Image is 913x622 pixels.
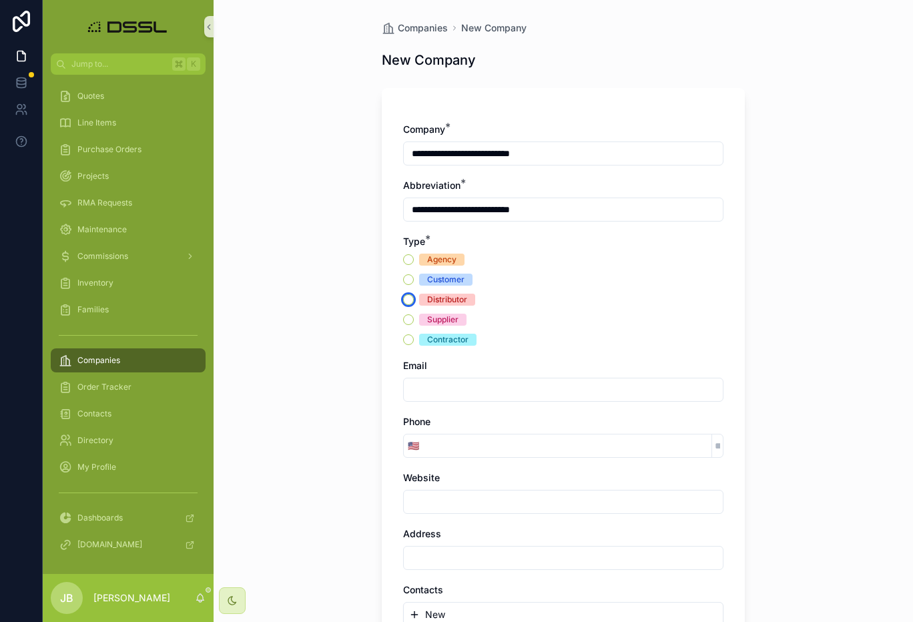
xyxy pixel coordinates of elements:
[408,439,419,452] span: 🇺🇸
[51,218,206,242] a: Maintenance
[409,608,717,621] button: New
[51,506,206,530] a: Dashboards
[77,198,132,208] span: RMA Requests
[51,164,206,188] a: Projects
[403,123,445,135] span: Company
[403,416,430,427] span: Phone
[77,144,141,155] span: Purchase Orders
[51,375,206,399] a: Order Tracker
[51,137,206,162] a: Purchase Orders
[51,84,206,108] a: Quotes
[77,539,142,550] span: [DOMAIN_NAME]
[1,64,15,77] iframe: Spotlight
[51,402,206,426] a: Contacts
[43,75,214,574] div: scrollable content
[51,298,206,322] a: Families
[77,91,104,101] span: Quotes
[461,21,527,35] a: New Company
[403,528,441,539] span: Address
[77,251,128,262] span: Commissions
[51,271,206,295] a: Inventory
[51,455,206,479] a: My Profile
[77,408,111,419] span: Contacts
[77,513,123,523] span: Dashboards
[403,584,443,595] span: Contacts
[51,348,206,372] a: Companies
[188,59,199,69] span: K
[382,21,448,35] a: Companies
[51,533,206,557] a: [DOMAIN_NAME]
[403,180,461,191] span: Abbreviation
[77,304,109,315] span: Families
[51,191,206,215] a: RMA Requests
[427,314,459,326] div: Supplier
[77,382,131,392] span: Order Tracker
[403,360,427,371] span: Email
[403,236,425,247] span: Type
[71,59,167,69] span: Jump to...
[93,591,170,605] p: [PERSON_NAME]
[77,117,116,128] span: Line Items
[84,16,173,37] img: App logo
[77,462,116,473] span: My Profile
[77,224,127,235] span: Maintenance
[51,244,206,268] a: Commissions
[77,171,109,182] span: Projects
[77,355,120,366] span: Companies
[403,472,440,483] span: Website
[427,254,456,266] div: Agency
[427,274,465,286] div: Customer
[77,435,113,446] span: Directory
[51,111,206,135] a: Line Items
[427,294,467,306] div: Distributor
[60,590,73,606] span: JB
[382,51,476,69] h1: New Company
[51,428,206,452] a: Directory
[51,53,206,75] button: Jump to...K
[404,434,423,458] button: Select Button
[77,278,113,288] span: Inventory
[425,608,445,621] span: New
[427,334,469,346] div: Contractor
[398,21,448,35] span: Companies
